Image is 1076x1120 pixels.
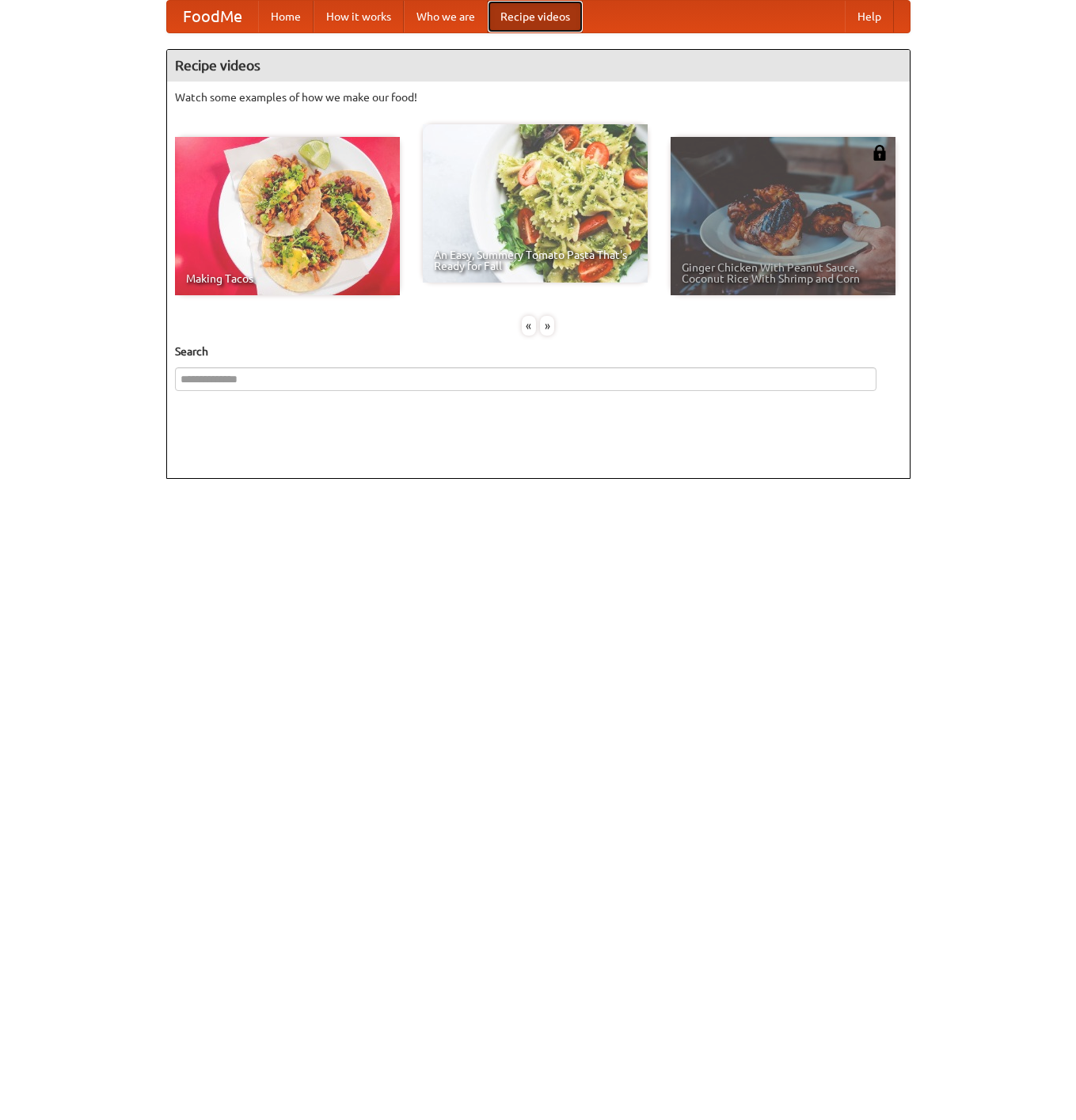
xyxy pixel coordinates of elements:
p: Watch some examples of how we make our food! [175,89,902,105]
a: Help [845,1,894,32]
img: 483408.png [872,145,888,161]
a: An Easy, Summery Tomato Pasta That's Ready for Fall [423,124,648,283]
span: Making Tacos [186,273,389,284]
a: Making Tacos [175,137,400,295]
a: Home [258,1,314,32]
div: « [522,316,536,336]
h4: Recipe videos [167,50,910,82]
a: FoodMe [167,1,258,32]
a: Who we are [404,1,488,32]
a: How it works [314,1,404,32]
span: An Easy, Summery Tomato Pasta That's Ready for Fall [434,249,637,271]
a: Recipe videos [488,1,583,32]
h5: Search [175,344,902,359]
div: » [540,316,554,336]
